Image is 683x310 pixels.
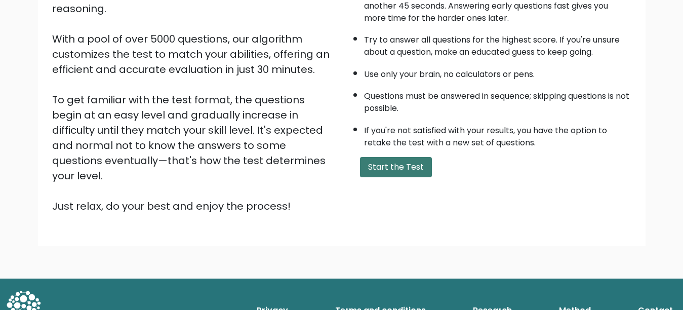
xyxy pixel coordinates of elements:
[360,157,432,177] button: Start the Test
[364,85,631,114] li: Questions must be answered in sequence; skipping questions is not possible.
[364,29,631,58] li: Try to answer all questions for the highest score. If you're unsure about a question, make an edu...
[364,63,631,81] li: Use only your brain, no calculators or pens.
[364,120,631,149] li: If you're not satisfied with your results, you have the option to retake the test with a new set ...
